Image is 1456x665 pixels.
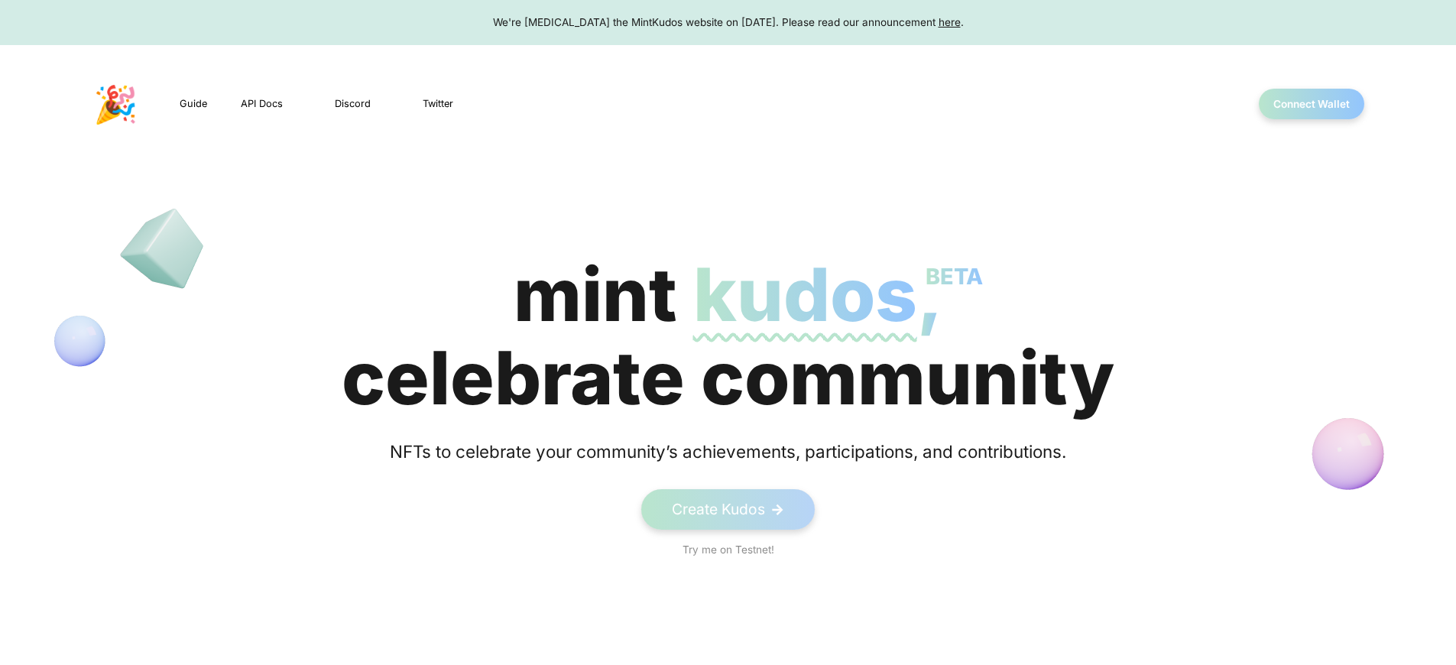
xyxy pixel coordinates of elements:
[403,95,455,112] a: Twitter
[926,235,983,319] p: BETA
[315,95,372,112] a: Discord
[335,96,371,111] span: Discord
[342,253,1114,420] div: mint celebrate community
[683,542,774,557] a: Try me on Testnet!
[423,96,453,111] span: Twitter
[373,439,1084,465] div: NFTs to celebrate your community’s achievements, participations, and contributions.
[770,500,784,520] span: ->
[178,95,209,112] a: Guide
[1259,89,1364,119] button: Connect Wallet
[641,489,815,530] a: Create Kudos
[239,95,284,112] a: API Docs
[15,15,1441,30] div: We're [MEDICAL_DATA] the MintKudos website on [DATE]. Please read our announcement .
[693,250,917,339] span: kudos
[93,77,138,131] p: 🎉
[939,16,961,28] a: here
